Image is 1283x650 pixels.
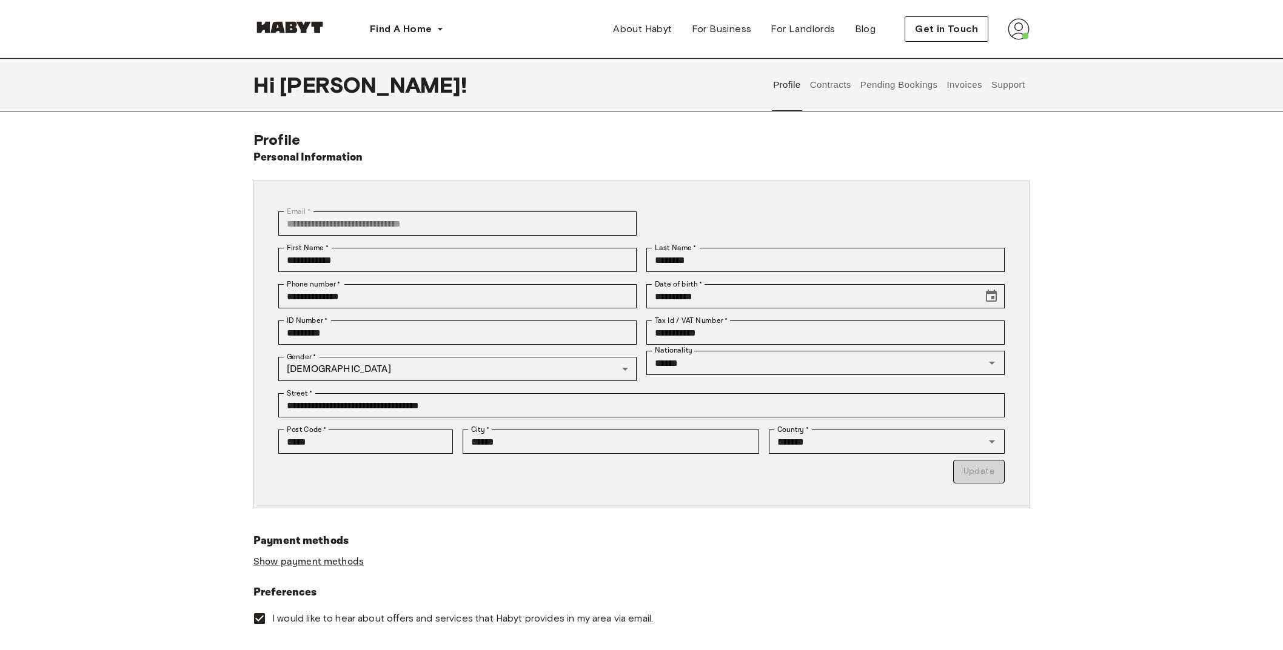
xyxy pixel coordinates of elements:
[761,17,845,41] a: For Landlords
[655,315,728,326] label: Tax Id / VAT Number
[278,211,637,236] div: You can't change your email address at the moment. Please reach out to customer support in case y...
[769,58,1030,111] div: user profile tabs
[253,555,364,568] a: Show payment methods
[287,388,312,399] label: Street
[777,424,809,435] label: Country
[287,279,341,290] label: Phone number
[280,72,467,98] span: [PERSON_NAME] !
[287,351,316,362] label: Gender
[253,131,300,148] span: Profile
[979,284,1003,308] button: Choose date, selected date is Feb 27, 1987
[272,612,653,625] span: I would like to hear about offers and services that Habyt provides in my area via email.
[613,22,672,36] span: About Habyt
[808,58,853,111] button: Contracts
[370,22,432,36] span: Find A Home
[915,22,978,36] span: Get in Touch
[1008,18,1030,40] img: avatar
[287,206,310,217] label: Email
[287,242,329,253] label: First Name
[253,21,326,33] img: Habyt
[905,16,988,42] button: Get in Touch
[692,22,752,36] span: For Business
[287,424,327,435] label: Post Code
[603,17,682,41] a: About Habyt
[990,58,1027,111] button: Support
[655,279,702,290] label: Date of birth
[945,58,983,111] button: Invoices
[655,345,692,356] label: Nationality
[655,242,697,253] label: Last Name
[772,58,803,111] button: Profile
[983,354,1000,371] button: Open
[471,424,490,435] label: City
[855,22,876,36] span: Blog
[845,17,886,41] a: Blog
[287,315,327,326] label: ID Number
[771,22,835,36] span: For Landlords
[253,584,1030,601] h6: Preferences
[682,17,762,41] a: For Business
[253,72,280,98] span: Hi
[278,357,637,381] div: [DEMOGRAPHIC_DATA]
[983,433,1000,450] button: Open
[360,17,454,41] button: Find A Home
[859,58,939,111] button: Pending Bookings
[253,532,1030,549] h6: Payment methods
[253,149,363,166] h6: Personal Information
